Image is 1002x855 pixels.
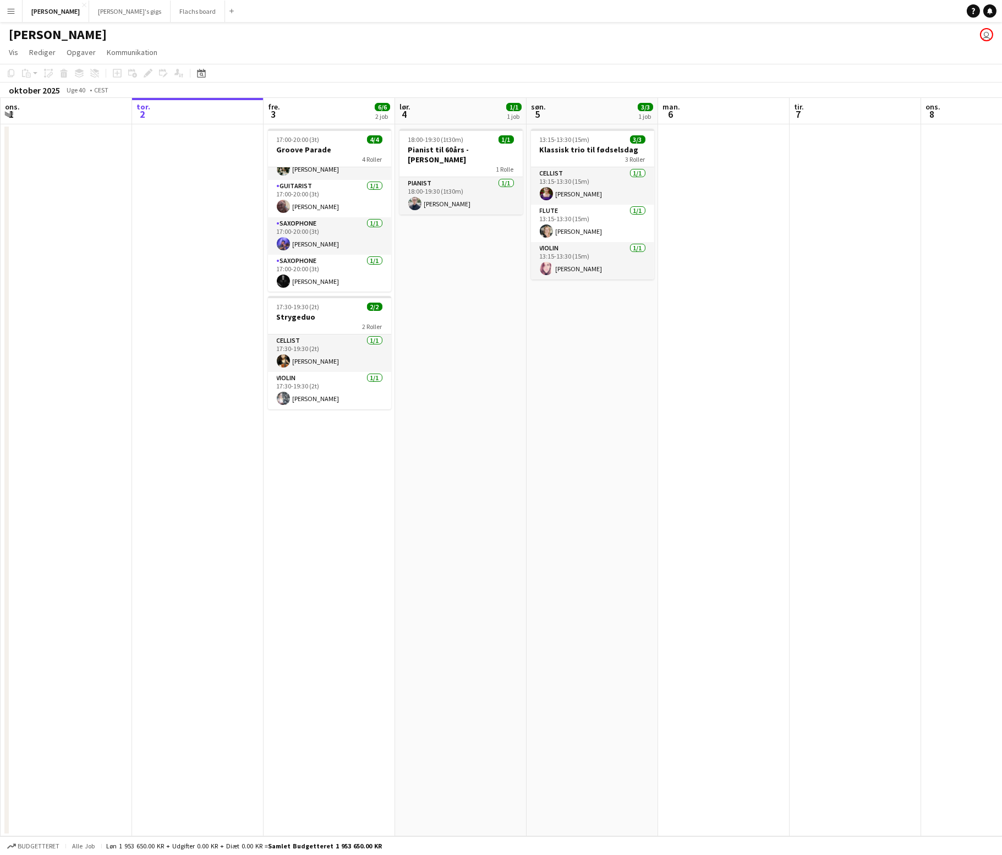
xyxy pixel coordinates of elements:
div: 1 job [638,112,653,120]
div: 1 job [507,112,521,120]
span: 4/4 [367,135,382,144]
span: man. [662,102,680,112]
h3: Groove Parade [268,145,391,155]
app-user-avatar: Frederik Flach [980,28,993,41]
span: ons. [5,102,20,112]
h3: Klassisk trio til fødselsdag [531,145,654,155]
span: 3 [266,108,280,120]
span: 18:00-19:30 (1t30m) [408,135,464,144]
app-card-role: Pianist1/118:00-19:30 (1t30m)[PERSON_NAME] [399,177,523,215]
app-card-role: Cellist1/117:30-19:30 (2t)[PERSON_NAME] [268,335,391,372]
div: oktober 2025 [9,85,60,96]
span: lør. [399,102,410,112]
span: 3/3 [630,135,645,144]
span: Alle job [70,842,97,850]
h3: Strygeduo [268,312,391,322]
span: ons. [926,102,940,112]
app-job-card: 17:00-20:00 (3t)4/4Groove Parade4 RollerDrummer1/117:00-20:00 (3t)[PERSON_NAME]Guitarist1/117:00-... [268,129,391,292]
span: tor. [136,102,150,112]
div: CEST [94,86,108,94]
div: 2 job [375,112,390,120]
span: fre. [268,102,280,112]
app-card-role: Cellist1/113:15-13:30 (15m)[PERSON_NAME] [531,167,654,205]
button: [PERSON_NAME] [23,1,89,22]
a: Kommunikation [102,45,162,59]
span: 5 [529,108,546,120]
app-card-role: Violin1/113:15-13:30 (15m)[PERSON_NAME] [531,242,654,279]
span: Budgetteret [18,842,59,850]
span: tir. [794,102,804,112]
span: 6 [661,108,680,120]
app-card-role: Saxophone1/117:00-20:00 (3t)[PERSON_NAME] [268,255,391,292]
span: Samlet budgetteret 1 953 650.00 KR [268,842,382,850]
span: 3 Roller [626,155,645,163]
span: Uge 40 [62,86,90,94]
span: 1/1 [499,135,514,144]
span: 2 Roller [363,322,382,331]
div: Løn 1 953 650.00 KR + Udgifter 0.00 KR + Diæt 0.00 KR = [106,842,382,850]
app-job-card: 18:00-19:30 (1t30m)1/1Pianist til 60års - [PERSON_NAME]1 RollePianist1/118:00-19:30 (1t30m)[PERSO... [399,129,523,215]
button: Budgetteret [6,840,61,852]
span: 4 Roller [363,155,382,163]
app-job-card: 13:15-13:30 (15m)3/3Klassisk trio til fødselsdag3 RollerCellist1/113:15-13:30 (15m)[PERSON_NAME]F... [531,129,654,279]
h1: [PERSON_NAME] [9,26,107,43]
app-card-role: Flute1/113:15-13:30 (15m)[PERSON_NAME] [531,205,654,242]
span: 2 [135,108,150,120]
a: Vis [4,45,23,59]
button: Flachs board [171,1,225,22]
span: 4 [398,108,410,120]
span: Kommunikation [107,47,157,57]
span: 8 [924,108,940,120]
app-card-role: Saxophone1/117:00-20:00 (3t)[PERSON_NAME] [268,217,391,255]
span: 7 [792,108,804,120]
button: [PERSON_NAME]'s gigs [89,1,171,22]
span: 2/2 [367,303,382,311]
span: Rediger [29,47,56,57]
app-job-card: 17:30-19:30 (2t)2/2Strygeduo2 RollerCellist1/117:30-19:30 (2t)[PERSON_NAME]Violin1/117:30-19:30 (... [268,296,391,409]
span: 1/1 [506,103,522,111]
span: 3/3 [638,103,653,111]
span: søn. [531,102,546,112]
span: 6/6 [375,103,390,111]
span: 13:15-13:30 (15m) [540,135,590,144]
a: Rediger [25,45,60,59]
span: 17:00-20:00 (3t) [277,135,320,144]
h3: Pianist til 60års - [PERSON_NAME] [399,145,523,165]
span: 17:30-19:30 (2t) [277,303,320,311]
span: Vis [9,47,18,57]
app-card-role: Violin1/117:30-19:30 (2t)[PERSON_NAME] [268,372,391,409]
a: Opgaver [62,45,100,59]
span: 1 [3,108,20,120]
span: 1 Rolle [496,165,514,173]
span: Opgaver [67,47,96,57]
app-card-role: Guitarist1/117:00-20:00 (3t)[PERSON_NAME] [268,180,391,217]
